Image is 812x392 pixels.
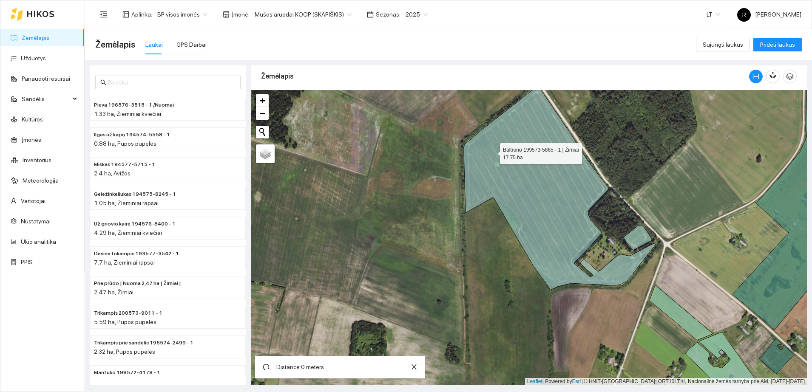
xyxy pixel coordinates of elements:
span: R [742,8,746,22]
span: Prie prūdo | Nuoma 2,47 ha | Žirniai | [94,279,181,288]
a: Zoom out [256,107,269,120]
span: 2.4 ha, Avižos [94,170,131,177]
span: Sandėlis [22,90,70,107]
a: Layers [256,144,275,163]
span: shop [223,11,230,18]
span: Sezonas : [376,10,400,19]
span: Aplinka : [131,10,152,19]
a: Esri [572,378,581,384]
span: close [408,364,420,370]
div: Žemėlapis [261,64,749,88]
span: Mantuko 198572-4178 - 1 [94,369,160,377]
span: Trikampis 200573-9011 - 1 [94,309,162,317]
a: Inventorius [23,157,51,164]
span: Distance: 0 meters [276,364,324,370]
span: Geležinkeliukas 194575-8245 - 1 [94,190,176,198]
a: Įmonės [22,136,41,143]
span: Dešinė trikampis 193577-3542 - 1 [94,250,179,258]
span: undo [260,364,273,370]
span: Ilgas už kapų 194574-5558 - 1 [94,131,170,139]
span: BP visos įmonės [157,8,207,21]
input: Paieška [108,78,236,87]
a: Nustatymai [21,218,51,225]
span: Sujungti laukus [703,40,743,49]
span: 1.33 ha, Žieminiai kviečiai [94,110,161,117]
span: layout [122,11,129,18]
button: close [407,360,421,374]
button: Pridėti laukus [753,38,802,51]
span: Įmonė : [232,10,250,19]
a: Panaudoti resursai [22,75,70,82]
span: 2025 [406,8,428,21]
span: + [260,95,265,106]
span: Pridėti laukus [760,40,795,49]
span: calendar [367,11,374,18]
a: Pridėti laukus [753,41,802,48]
span: LT [707,8,720,21]
span: 1.05 ha, Žieminiai rapsai [94,200,159,206]
span: 0.88 ha, Pupos pupelės [94,140,156,147]
span: column-width [750,73,762,80]
div: Laukai [145,40,163,49]
div: | Powered by © HNIT-[GEOGRAPHIC_DATA]; ORT10LT ©, Nacionalinė žemės tarnyba prie AM, [DATE]-[DATE] [525,378,807,385]
span: | [582,378,584,384]
span: [PERSON_NAME] [737,11,801,18]
button: undo [259,360,273,374]
span: search [100,79,106,85]
a: Kultūros [22,116,43,123]
span: Žemėlapis [95,38,135,51]
span: 4.29 ha, Žieminiai kviečiai [94,229,162,236]
a: Zoom in [256,94,269,107]
a: PPIS [21,259,33,265]
span: Pieva 196576-3515 - 1 /Nuoma/ [94,101,174,109]
span: Miškas 194577-5715 - 1 [94,161,155,169]
span: 7.7 ha, Žieminiai rapsai [94,259,155,266]
span: Mūšos aruodai KOOP (SKAPIŠKIS) [255,8,352,21]
span: Trikampis prie sandėlio195574-2499 - 1 [94,339,193,347]
span: 2.47 ha, Žirniai [94,289,133,296]
a: Sujungti laukus [696,41,750,48]
span: 2.32 ha, Pupos pupelės [94,348,155,355]
a: Ūkio analitika [21,238,56,245]
a: Vartotojai [21,197,45,204]
button: menu-fold [95,6,112,23]
span: Už griovio kairė 194576-8400 - 1 [94,220,176,228]
button: column-width [749,70,763,83]
span: menu-fold [100,11,108,18]
span: − [260,108,265,118]
a: Žemėlapis [22,34,49,41]
a: Užduotys [21,55,46,62]
div: GPS Darbai [176,40,207,49]
a: Leaflet [527,378,542,384]
button: Sujungti laukus [696,38,750,51]
button: Initiate a new search [256,126,269,138]
a: Meteorologija [23,177,59,184]
span: 5.59 ha, Pupos pupelės [94,319,156,325]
